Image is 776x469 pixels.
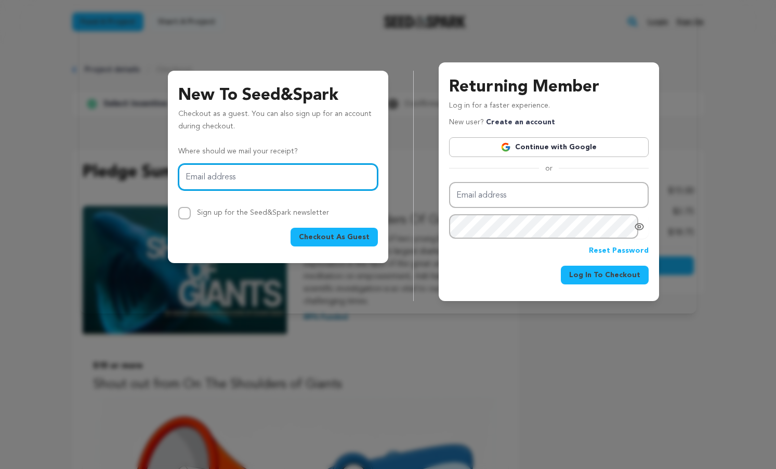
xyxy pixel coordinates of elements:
h3: New To Seed&Spark [178,83,378,108]
input: Email address [449,182,649,209]
button: Log In To Checkout [561,266,649,284]
span: Checkout As Guest [299,232,370,242]
button: Checkout As Guest [291,228,378,246]
img: Google logo [501,142,511,152]
a: Reset Password [589,245,649,257]
h3: Returning Member [449,75,649,100]
a: Show password as plain text. Warning: this will display your password on the screen. [634,222,645,232]
span: or [539,163,559,174]
label: Sign up for the Seed&Spark newsletter [197,209,329,216]
a: Create an account [486,119,555,126]
input: Email address [178,164,378,190]
p: New user? [449,116,555,129]
span: Log In To Checkout [569,270,640,280]
p: Checkout as a guest. You can also sign up for an account during checkout. [178,108,378,137]
p: Where should we mail your receipt? [178,146,378,158]
a: Continue with Google [449,137,649,157]
p: Log in for a faster experience. [449,100,649,116]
